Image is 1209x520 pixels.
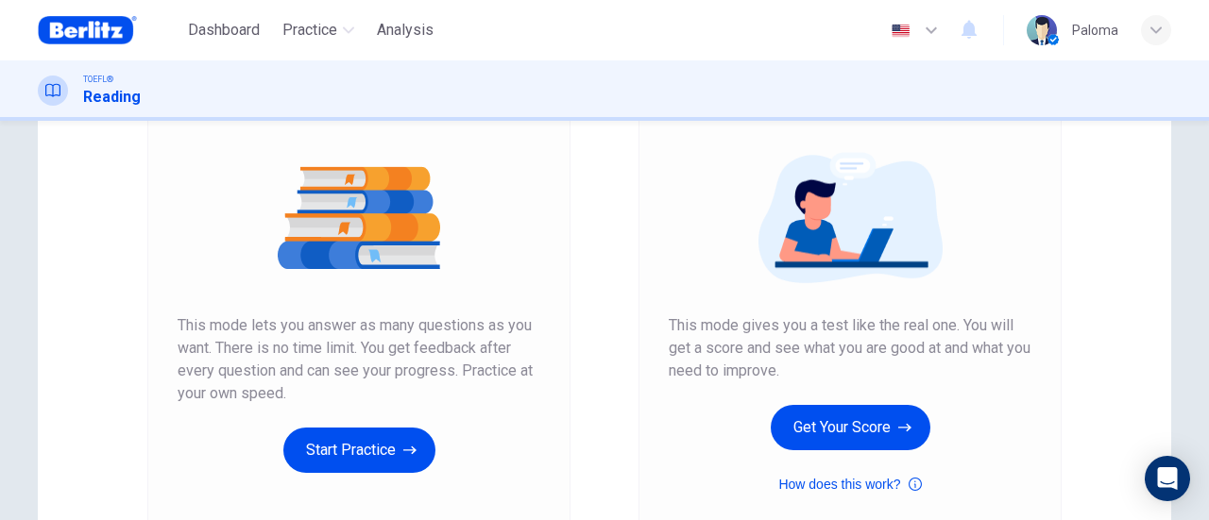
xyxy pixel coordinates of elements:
[889,24,912,38] img: en
[83,86,141,109] h1: Reading
[38,11,180,49] a: Berlitz Brasil logo
[778,473,921,495] button: How does this work?
[369,13,441,47] button: Analysis
[1145,456,1190,501] div: Open Intercom Messenger
[282,19,337,42] span: Practice
[188,19,260,42] span: Dashboard
[1072,19,1118,42] div: Paloma
[1027,15,1057,45] img: Profile picture
[669,314,1031,382] span: This mode gives you a test like the real one. You will get a score and see what you are good at a...
[377,19,434,42] span: Analysis
[83,73,113,86] span: TOEFL®
[275,13,362,47] button: Practice
[178,314,540,405] span: This mode lets you answer as many questions as you want. There is no time limit. You get feedback...
[283,428,435,473] button: Start Practice
[771,405,930,450] button: Get Your Score
[38,11,137,49] img: Berlitz Brasil logo
[180,13,267,47] button: Dashboard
